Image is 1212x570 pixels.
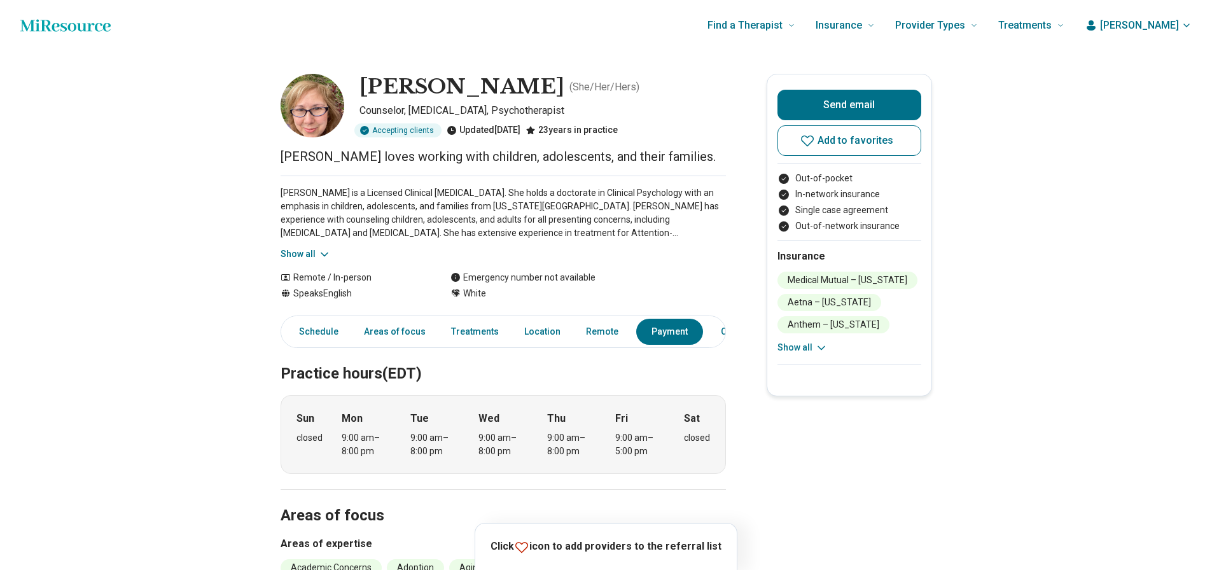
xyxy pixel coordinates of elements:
div: 9:00 am – 8:00 pm [410,431,459,458]
div: Accepting clients [354,123,442,137]
div: Emergency number not available [450,271,596,284]
button: Show all [281,247,331,261]
div: Speaks English [281,287,425,300]
p: [PERSON_NAME] loves working with children, adolescents, and their families. [281,148,726,165]
li: Out-of-pocket [777,172,921,185]
a: Treatments [443,319,506,345]
button: Show all [777,341,828,354]
strong: Mon [342,411,363,426]
strong: Sat [684,411,700,426]
span: Add to favorites [818,136,894,146]
li: Single case agreement [777,204,921,217]
p: Counselor, [MEDICAL_DATA], Psychotherapist [359,103,726,118]
span: White [463,287,486,300]
strong: Fri [615,411,628,426]
div: When does the program meet? [281,395,726,474]
a: Credentials [713,319,777,345]
div: Remote / In-person [281,271,425,284]
li: Out-of-network insurance [777,219,921,233]
div: Updated [DATE] [447,123,520,137]
p: [PERSON_NAME] is a Licensed Clinical [MEDICAL_DATA]. She holds a doctorate in Clinical Psychology... [281,186,726,240]
span: Insurance [816,17,862,34]
div: 9:00 am – 8:00 pm [342,431,391,458]
img: Elizabeth Holmes, Counselor [281,74,344,137]
strong: Sun [296,411,314,426]
h2: Insurance [777,249,921,264]
li: Anthem – [US_STATE] [777,316,889,333]
div: 9:00 am – 5:00 pm [615,431,664,458]
li: Aetna – [US_STATE] [777,294,881,311]
div: 9:00 am – 8:00 pm [478,431,527,458]
div: closed [296,431,323,445]
span: [PERSON_NAME] [1100,18,1179,33]
a: Areas of focus [356,319,433,345]
span: Find a Therapist [707,17,783,34]
a: Location [517,319,568,345]
h3: Areas of expertise [281,536,726,552]
strong: Wed [478,411,499,426]
strong: Tue [410,411,429,426]
p: Click icon to add providers to the referral list [491,539,721,555]
a: Home page [20,13,111,38]
ul: Payment options [777,172,921,233]
h2: Practice hours (EDT) [281,333,726,385]
a: Remote [578,319,626,345]
div: 23 years in practice [526,123,618,137]
div: closed [684,431,710,445]
button: [PERSON_NAME] [1085,18,1192,33]
li: Medical Mutual – [US_STATE] [777,272,917,289]
button: Send email [777,90,921,120]
li: In-network insurance [777,188,921,201]
button: Add to favorites [777,125,921,156]
a: Schedule [284,319,346,345]
h2: Areas of focus [281,475,726,527]
a: Payment [636,319,703,345]
span: Provider Types [895,17,965,34]
p: ( She/Her/Hers ) [569,80,639,95]
strong: Thu [547,411,566,426]
div: 9:00 am – 8:00 pm [547,431,596,458]
h1: [PERSON_NAME] [359,74,564,101]
span: Treatments [998,17,1052,34]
